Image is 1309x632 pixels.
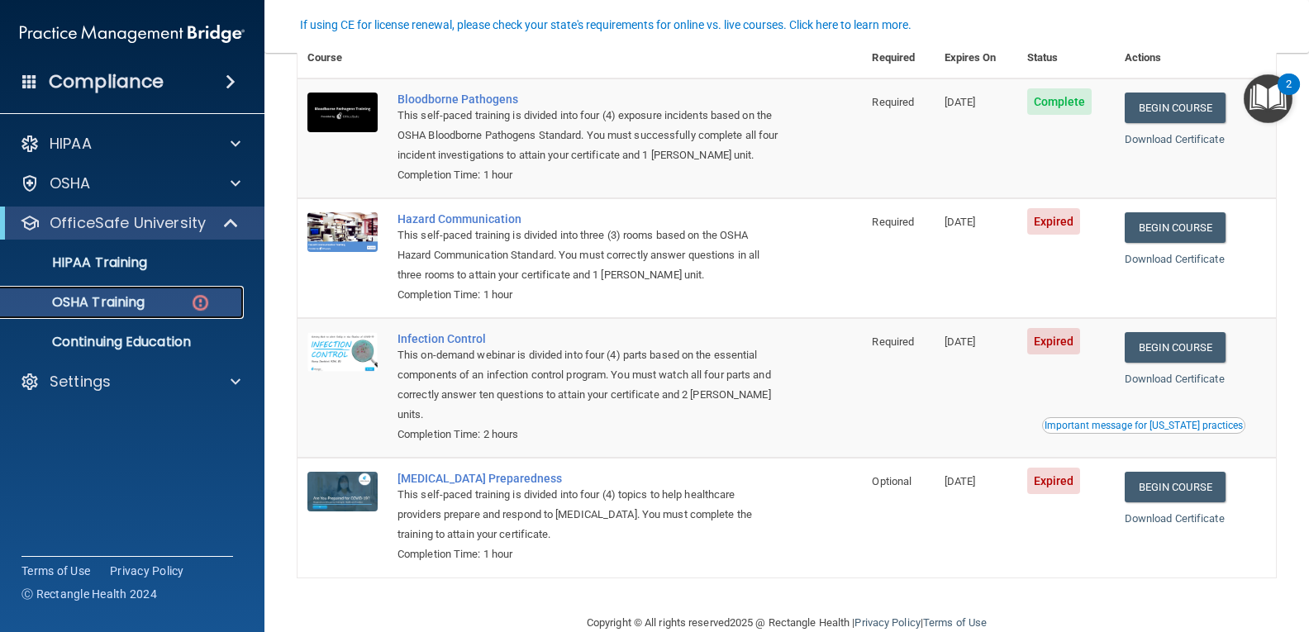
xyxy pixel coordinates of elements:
span: [DATE] [945,96,976,108]
div: This on-demand webinar is divided into four (4) parts based on the essential components of an inf... [397,345,779,425]
a: Hazard Communication [397,212,779,226]
a: Begin Course [1125,332,1226,363]
div: Important message for [US_STATE] practices [1045,421,1243,430]
div: Completion Time: 2 hours [397,425,779,444]
span: Optional [872,475,912,487]
a: Begin Course [1125,472,1226,502]
h4: Compliance [49,70,164,93]
div: Completion Time: 1 hour [397,165,779,185]
th: Expires On [935,38,1017,78]
a: OSHA [20,173,240,193]
span: Required [872,96,914,108]
span: [DATE] [945,216,976,228]
a: Terms of Use [923,616,987,629]
a: Download Certificate [1125,253,1225,265]
a: Privacy Policy [110,563,184,579]
img: danger-circle.6113f641.png [190,292,211,313]
span: [DATE] [945,475,976,487]
span: [DATE] [945,335,976,348]
a: Begin Course [1125,93,1226,123]
a: Infection Control [397,332,779,345]
a: Download Certificate [1125,373,1225,385]
div: This self-paced training is divided into three (3) rooms based on the OSHA Hazard Communication S... [397,226,779,285]
span: Required [872,216,914,228]
div: This self-paced training is divided into four (4) exposure incidents based on the OSHA Bloodborne... [397,106,779,165]
div: This self-paced training is divided into four (4) topics to help healthcare providers prepare and... [397,485,779,544]
button: If using CE for license renewal, please check your state's requirements for online vs. live cours... [297,17,914,33]
a: Privacy Policy [854,616,920,629]
a: Bloodborne Pathogens [397,93,779,106]
p: OSHA [50,173,91,193]
span: Expired [1027,208,1081,235]
span: Expired [1027,468,1081,494]
a: HIPAA [20,134,240,154]
p: Continuing Education [11,334,236,350]
a: Begin Course [1125,212,1226,243]
a: Terms of Use [21,563,90,579]
img: PMB logo [20,17,245,50]
p: HIPAA Training [11,254,147,271]
div: 2 [1286,84,1292,106]
p: Settings [50,372,111,392]
a: OfficeSafe University [20,213,240,233]
th: Required [862,38,934,78]
th: Course [297,38,388,78]
span: Complete [1027,88,1092,115]
div: Completion Time: 1 hour [397,544,779,564]
a: Settings [20,372,240,392]
span: Required [872,335,914,348]
span: Expired [1027,328,1081,354]
div: If using CE for license renewal, please check your state's requirements for online vs. live cours... [300,19,912,31]
p: OSHA Training [11,294,145,311]
th: Actions [1115,38,1276,78]
p: HIPAA [50,134,92,154]
a: [MEDICAL_DATA] Preparedness [397,472,779,485]
p: OfficeSafe University [50,213,206,233]
button: Open Resource Center, 2 new notifications [1244,74,1292,123]
th: Status [1017,38,1115,78]
a: Download Certificate [1125,133,1225,145]
span: Ⓒ Rectangle Health 2024 [21,586,157,602]
a: Download Certificate [1125,512,1225,525]
button: Read this if you are a dental practitioner in the state of CA [1042,417,1245,434]
div: Completion Time: 1 hour [397,285,779,305]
